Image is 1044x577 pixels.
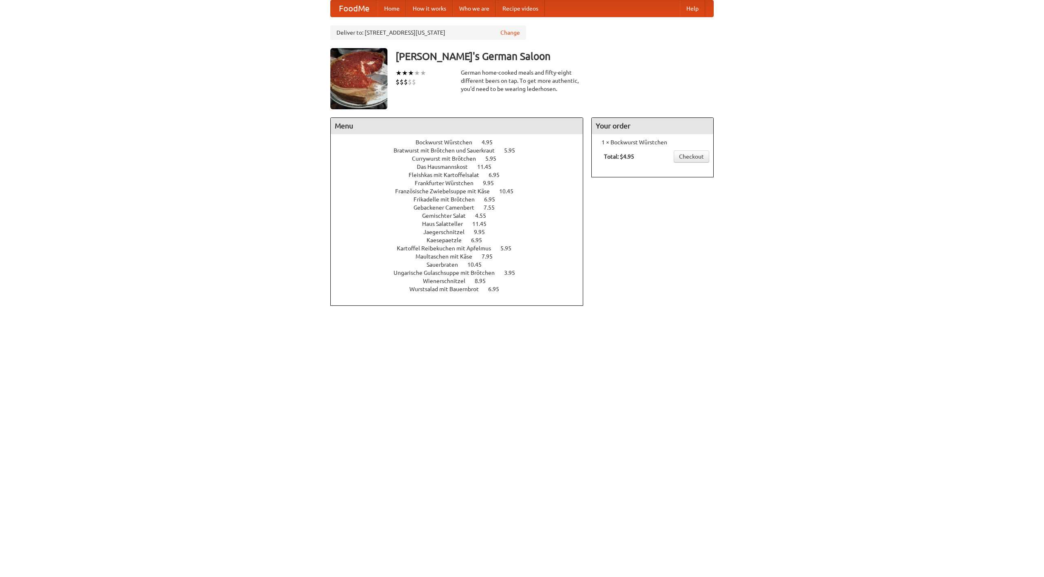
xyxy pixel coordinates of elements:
a: Bockwurst Würstchen 4.95 [416,139,508,146]
a: Maultaschen mit Käse 7.95 [416,253,508,260]
span: 5.95 [504,147,523,154]
img: angular.jpg [330,48,387,109]
span: Bratwurst mit Brötchen und Sauerkraut [394,147,503,154]
span: 5.95 [485,155,504,162]
li: $ [396,77,400,86]
a: Checkout [674,150,709,163]
span: Gebackener Camenbert [414,204,482,211]
a: Ungarische Gulaschsuppe mit Brötchen 3.95 [394,270,530,276]
span: 8.95 [475,278,494,284]
a: Jaegerschnitzel 9.95 [423,229,500,235]
a: Kartoffel Reibekuchen mit Apfelmus 5.95 [397,245,526,252]
a: Wurstsalad mit Bauernbrot 6.95 [409,286,514,292]
span: Frikadelle mit Brötchen [414,196,483,203]
span: Jaegerschnitzel [423,229,473,235]
a: Kaesepaetzle 6.95 [427,237,497,243]
span: 4.55 [475,212,494,219]
div: German home-cooked meals and fifty-eight different beers on tap. To get more authentic, you'd nee... [461,69,583,93]
li: $ [408,77,412,86]
span: 6.95 [484,196,503,203]
a: Who we are [453,0,496,17]
a: Currywurst mit Brötchen 5.95 [412,155,511,162]
span: 6.95 [471,237,490,243]
a: Home [378,0,406,17]
li: $ [412,77,416,86]
li: ★ [408,69,414,77]
a: Wienerschnitzel 8.95 [423,278,501,284]
li: ★ [402,69,408,77]
span: 11.45 [472,221,495,227]
span: 3.95 [504,270,523,276]
a: Sauerbraten 10.45 [427,261,497,268]
a: Frikadelle mit Brötchen 6.95 [414,196,510,203]
span: Kaesepaetzle [427,237,470,243]
span: 4.95 [482,139,501,146]
a: Change [500,29,520,37]
span: Fleishkas mit Kartoffelsalat [409,172,487,178]
li: ★ [420,69,426,77]
span: Das Hausmannskost [417,164,476,170]
a: Fleishkas mit Kartoffelsalat 6.95 [409,172,515,178]
div: Deliver to: [STREET_ADDRESS][US_STATE] [330,25,526,40]
span: 6.95 [488,286,507,292]
span: Ungarische Gulaschsuppe mit Brötchen [394,270,503,276]
b: Total: $4.95 [604,153,634,160]
span: 5.95 [500,245,520,252]
span: Currywurst mit Brötchen [412,155,484,162]
span: 7.55 [484,204,503,211]
span: 9.95 [474,229,493,235]
a: Haus Salatteller 11.45 [422,221,502,227]
h3: [PERSON_NAME]'s German Saloon [396,48,714,64]
li: 1 × Bockwurst Würstchen [596,138,709,146]
a: Gebackener Camenbert 7.55 [414,204,510,211]
span: 11.45 [477,164,500,170]
a: FoodMe [331,0,378,17]
span: Frankfurter Würstchen [415,180,482,186]
span: Maultaschen mit Käse [416,253,480,260]
a: Gemischter Salat 4.55 [422,212,501,219]
h4: Your order [592,118,713,134]
a: Das Hausmannskost 11.45 [417,164,507,170]
h4: Menu [331,118,583,134]
span: 10.45 [499,188,522,195]
a: How it works [406,0,453,17]
a: Bratwurst mit Brötchen und Sauerkraut 5.95 [394,147,530,154]
span: Gemischter Salat [422,212,474,219]
a: Frankfurter Würstchen 9.95 [415,180,509,186]
span: 7.95 [482,253,501,260]
span: Französische Zwiebelsuppe mit Käse [395,188,498,195]
span: 6.95 [489,172,508,178]
a: Help [680,0,705,17]
span: Haus Salatteller [422,221,471,227]
span: Bockwurst Würstchen [416,139,480,146]
li: ★ [396,69,402,77]
a: Recipe videos [496,0,545,17]
li: $ [404,77,408,86]
span: Sauerbraten [427,261,466,268]
li: ★ [414,69,420,77]
span: 10.45 [467,261,490,268]
a: Französische Zwiebelsuppe mit Käse 10.45 [395,188,529,195]
span: 9.95 [483,180,502,186]
li: $ [400,77,404,86]
span: Kartoffel Reibekuchen mit Apfelmus [397,245,499,252]
span: Wienerschnitzel [423,278,473,284]
span: Wurstsalad mit Bauernbrot [409,286,487,292]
